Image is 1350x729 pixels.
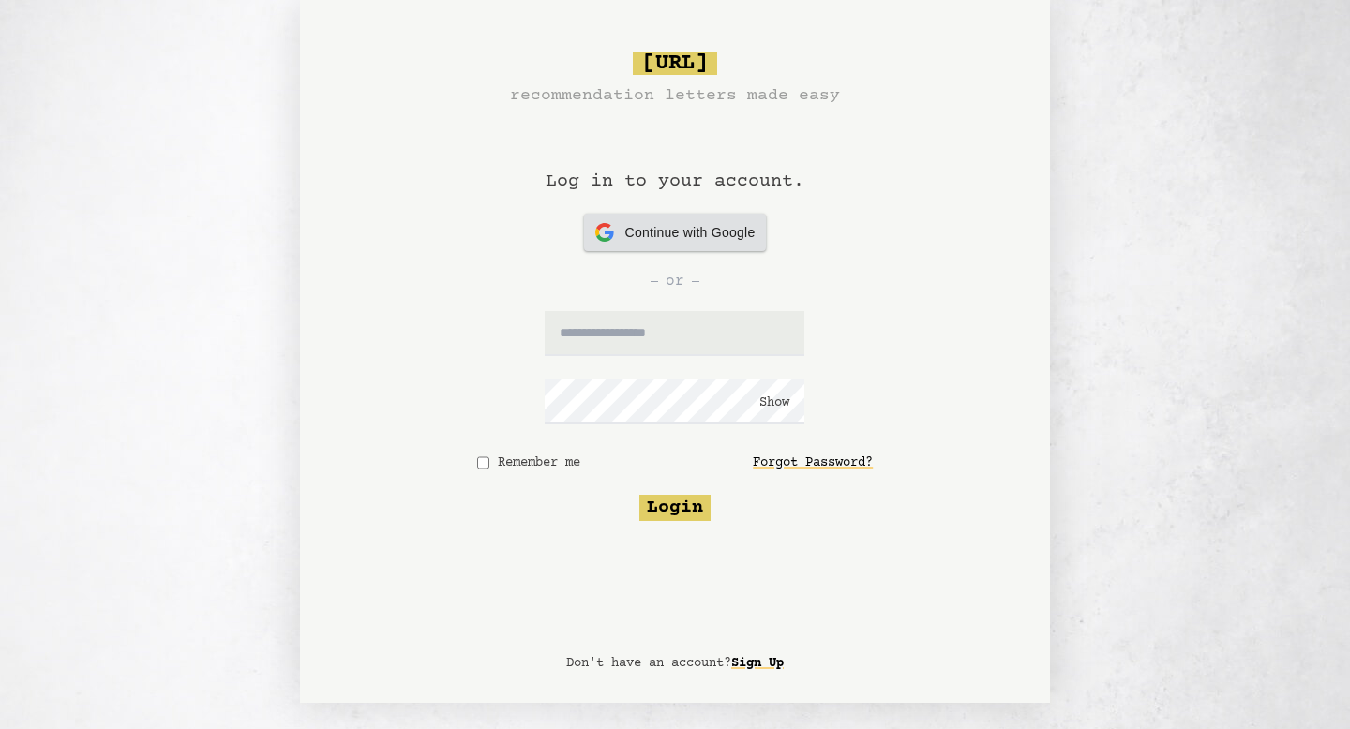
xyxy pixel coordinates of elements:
[633,52,717,75] span: [URL]
[584,214,767,251] button: Continue with Google
[759,394,789,412] button: Show
[510,82,840,109] h3: recommendation letters made easy
[546,109,804,214] h1: Log in to your account.
[639,495,711,521] button: Login
[566,654,784,673] p: Don't have an account?
[625,223,756,243] span: Continue with Google
[731,648,784,678] a: Sign Up
[497,454,582,472] label: Remember me
[666,270,684,292] span: or
[753,446,873,480] a: Forgot Password?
